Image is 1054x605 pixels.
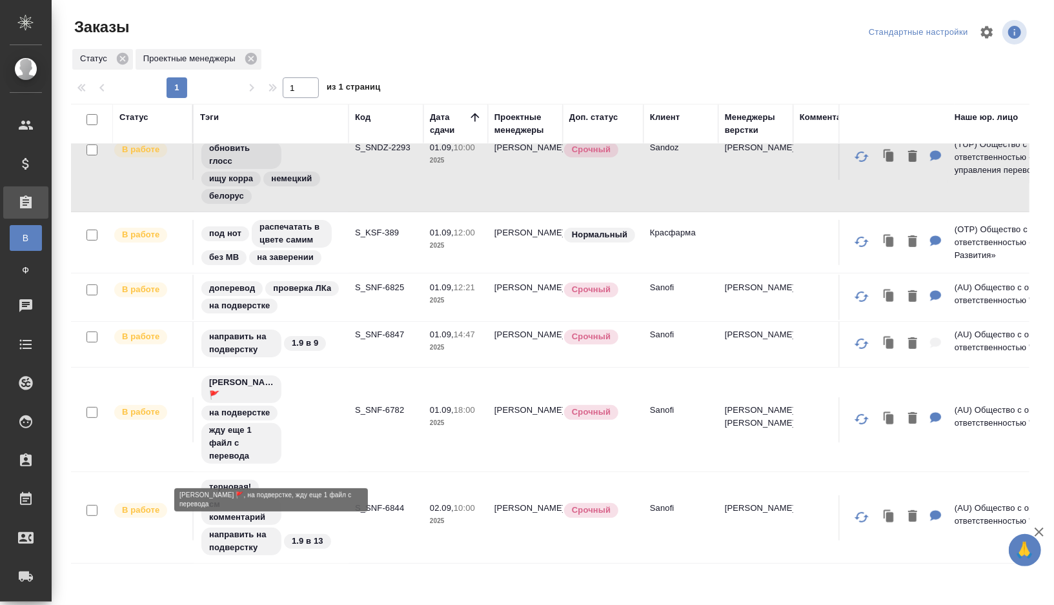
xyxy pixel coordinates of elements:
[725,141,787,154] p: [PERSON_NAME]
[650,328,712,341] p: Sanofi
[209,190,244,203] p: белорус
[488,135,563,180] td: [PERSON_NAME]
[902,504,924,530] button: Удалить
[430,405,454,415] p: 01.09,
[846,328,877,359] button: Обновить
[572,228,627,241] p: Нормальный
[846,226,877,257] button: Обновить
[454,228,475,237] p: 12:00
[902,144,924,170] button: Удалить
[563,141,637,159] div: Выставляется автоматически, если на указанный объем услуг необходимо больше времени в стандартном...
[488,275,563,320] td: [PERSON_NAME]
[454,283,475,292] p: 12:21
[209,481,251,493] p: терновая!
[122,406,159,419] p: В работе
[355,502,417,515] p: S_SNF-6844
[119,111,148,124] div: Статус
[877,144,902,170] button: Клонировать
[122,330,159,343] p: В работе
[454,503,475,513] p: 10:00
[1009,534,1041,566] button: 🙏
[143,52,240,65] p: Проектные менеджеры
[488,220,563,265] td: [PERSON_NAME]
[430,294,481,307] p: 2025
[209,376,274,402] p: [PERSON_NAME] 🚩
[1002,20,1029,45] span: Посмотреть информацию
[355,328,417,341] p: S_SNF-6847
[209,299,270,312] p: на подверстке
[454,143,475,152] p: 10:00
[430,417,481,430] p: 2025
[271,172,312,185] p: немецкий
[902,406,924,432] button: Удалить
[488,397,563,442] td: [PERSON_NAME]
[72,49,133,70] div: Статус
[454,330,475,339] p: 14:47
[430,330,454,339] p: 01.09,
[877,504,902,530] button: Клонировать
[209,282,255,295] p: доперевод
[971,17,1002,48] span: Настроить таблицу
[355,141,417,154] p: S_SNDZ-2293
[10,225,42,251] a: В
[572,330,611,343] p: Срочный
[209,227,241,240] p: под нот
[563,404,637,421] div: Выставляется автоматически, если на указанный объем услуг необходимо больше времени в стандартном...
[136,49,261,70] div: Проектные менеджеры
[494,111,556,137] div: Проектные менеджеры
[209,251,239,264] p: без МВ
[877,229,902,255] button: Клонировать
[430,503,454,513] p: 02.09,
[113,226,186,244] div: Выставляет ПМ после принятия заказа от КМа
[846,141,877,172] button: Обновить
[572,406,611,419] p: Срочный
[430,341,481,354] p: 2025
[866,23,971,43] div: split button
[846,404,877,435] button: Обновить
[725,111,787,137] div: Менеджеры верстки
[454,405,475,415] p: 18:00
[877,284,902,310] button: Клонировать
[200,111,219,124] div: Тэги
[488,322,563,367] td: [PERSON_NAME]
[122,504,159,517] p: В работе
[563,226,637,244] div: Статус по умолчанию для стандартных заказов
[563,502,637,519] div: Выставляется автоматически, если на указанный объем услуг необходимо больше времени в стандартном...
[955,111,1019,124] div: Наше юр. лицо
[200,280,342,315] div: доперевод, проверка ЛКа, на подверстке
[113,281,186,299] div: Выставляет ПМ после принятия заказа от КМа
[209,142,274,168] p: обновить глосс
[209,172,253,185] p: ищу корра
[292,535,323,548] p: 1.9 в 13
[725,502,787,515] p: [PERSON_NAME]
[563,328,637,346] div: Выставляется автоматически, если на указанный объем услуг необходимо больше времени в стандартном...
[650,281,712,294] p: Sanofi
[355,281,417,294] p: S_SNF-6825
[902,331,924,357] button: Удалить
[846,502,877,533] button: Обновить
[563,281,637,299] div: Выставляется автоматически, если на указанный объем услуг необходимо больше времени в стандартном...
[572,143,611,156] p: Срочный
[16,264,35,277] span: Ф
[430,154,481,167] p: 2025
[209,424,274,462] p: жду еще 1 файл с перевода
[209,330,274,356] p: направить на подверстку
[846,281,877,312] button: Обновить
[430,111,469,137] div: Дата сдачи
[902,229,924,255] button: Удалить
[200,110,342,205] div: по срочному тарифу🚓, обновить глосс, ищу корра, немецкий, белорус
[572,283,611,296] p: Срочный
[877,331,902,357] button: Клонировать
[209,498,274,524] p: см комментарий
[800,111,890,124] div: Комментарии для КМ
[650,502,712,515] p: Sanofi
[113,141,186,159] div: Выставляет ПМ после принятия заказа от КМа
[10,257,42,283] a: Ф
[200,479,342,557] div: терновая!, см комментарий, направить на подверстку, 1.9 в 13
[355,111,370,124] div: Код
[71,17,129,37] span: Заказы
[650,111,680,124] div: Клиент
[569,111,618,124] div: Доп. статус
[488,495,563,541] td: [PERSON_NAME]
[725,328,787,341] p: [PERSON_NAME]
